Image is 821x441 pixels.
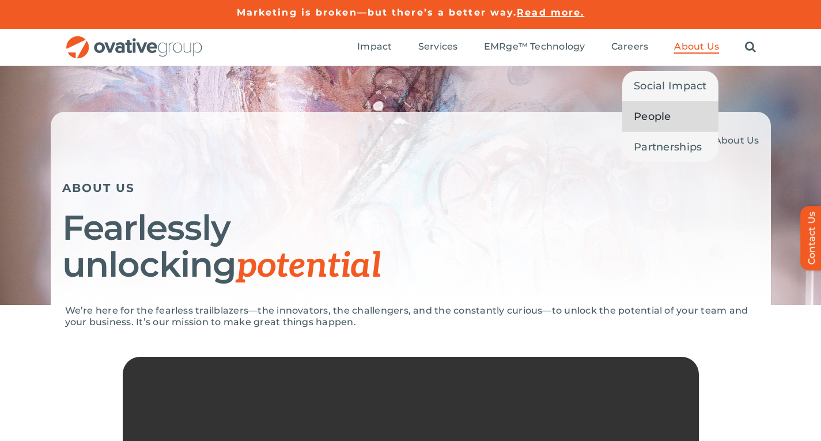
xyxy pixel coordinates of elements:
a: Social Impact [622,71,718,101]
h5: ABOUT US [62,181,759,195]
a: People [622,101,718,131]
a: Search [745,41,756,54]
span: About Us [714,135,759,146]
a: Partnerships [622,132,718,162]
a: Read more. [517,7,584,18]
h1: Fearlessly unlocking [62,209,759,285]
span: Impact [357,41,392,52]
span: EMRge™ Technology [484,41,585,52]
nav: Menu [357,29,756,66]
a: EMRge™ Technology [484,41,585,54]
span: Careers [611,41,649,52]
span: Partnerships [634,139,702,155]
a: Services [418,41,458,54]
span: People [634,108,671,125]
p: We’re here for the fearless trailblazers—the innovators, the challengers, and the constantly curi... [65,305,756,328]
a: Impact [357,41,392,54]
span: Services [418,41,458,52]
a: Marketing is broken—but there’s a better way. [237,7,517,18]
a: About Us [674,41,719,54]
span: About Us [674,41,719,52]
span: potential [236,246,381,287]
a: OG_Full_horizontal_RGB [65,35,203,46]
span: Social Impact [634,78,707,94]
span: » [680,135,759,146]
a: Careers [611,41,649,54]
